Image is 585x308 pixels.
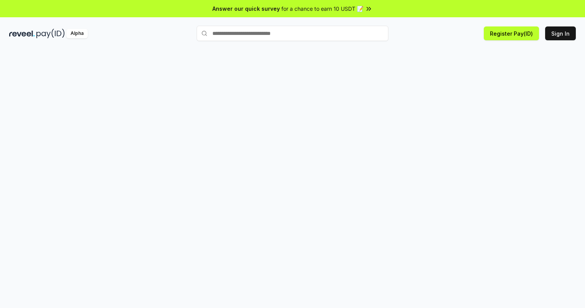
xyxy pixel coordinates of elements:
[212,5,280,13] span: Answer our quick survey
[281,5,363,13] span: for a chance to earn 10 USDT 📝
[66,29,88,38] div: Alpha
[484,26,539,40] button: Register Pay(ID)
[545,26,576,40] button: Sign In
[36,29,65,38] img: pay_id
[9,29,35,38] img: reveel_dark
